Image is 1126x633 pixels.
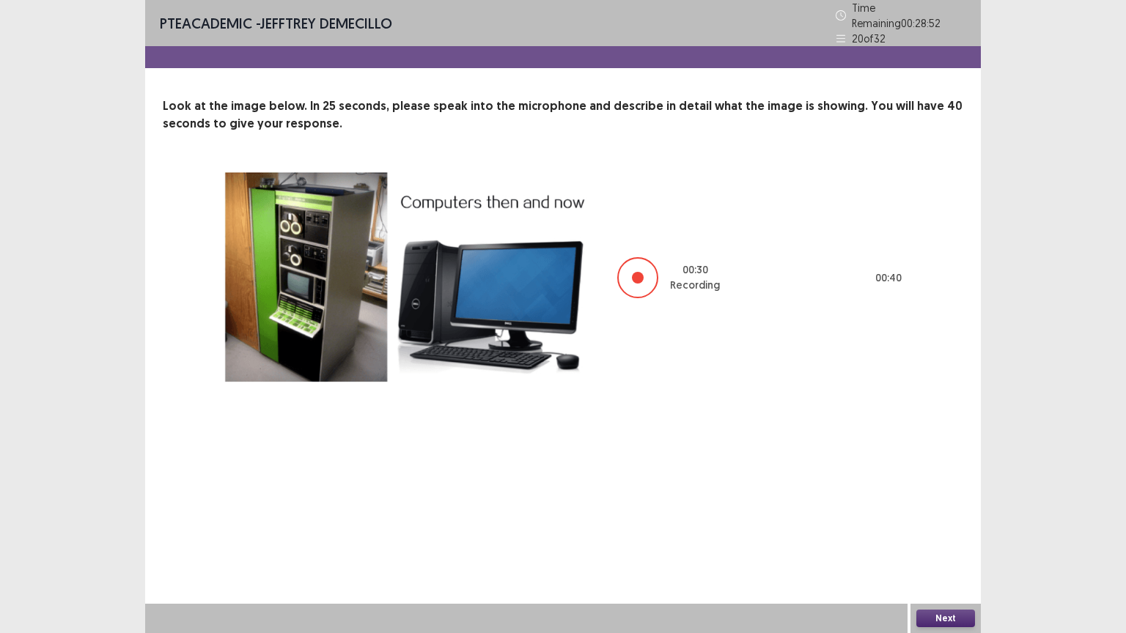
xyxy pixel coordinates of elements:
p: 20 of 32 [852,31,886,46]
p: 00 : 40 [875,270,902,286]
p: 00 : 30 [682,262,708,278]
p: Look at the image below. In 25 seconds, please speak into the microphone and describe in detail w... [163,97,963,133]
button: Next [916,610,975,627]
p: - JEFFTREY DEMECILLO [160,12,392,34]
span: PTE academic [160,14,252,32]
img: image-description [221,168,588,388]
p: Recording [670,278,720,293]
